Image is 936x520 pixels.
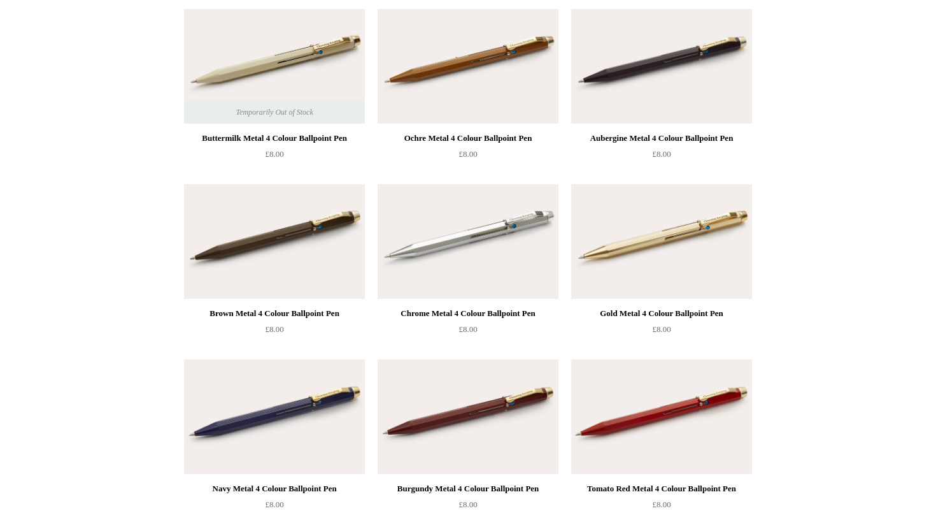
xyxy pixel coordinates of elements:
a: Aubergine Metal 4 Colour Ballpoint Pen £8.00 [571,131,752,183]
span: £8.00 [265,324,283,334]
a: Gold Metal 4 Colour Ballpoint Pen Gold Metal 4 Colour Ballpoint Pen [571,184,752,299]
img: Brown Metal 4 Colour Ballpoint Pen [184,184,365,299]
span: £8.00 [458,500,477,509]
a: Aubergine Metal 4 Colour Ballpoint Pen Aubergine Metal 4 Colour Ballpoint Pen [571,9,752,124]
img: Gold Metal 4 Colour Ballpoint Pen [571,184,752,299]
div: Buttermilk Metal 4 Colour Ballpoint Pen [187,131,362,146]
div: Ochre Metal 4 Colour Ballpoint Pen [381,131,555,146]
a: Ochre Metal 4 Colour Ballpoint Pen £8.00 [378,131,558,183]
span: £8.00 [652,500,670,509]
span: £8.00 [458,324,477,334]
div: Brown Metal 4 Colour Ballpoint Pen [187,306,362,321]
a: Tomato Red Metal 4 Colour Ballpoint Pen Tomato Red Metal 4 Colour Ballpoint Pen [571,359,752,474]
div: Chrome Metal 4 Colour Ballpoint Pen [381,306,555,321]
img: Ochre Metal 4 Colour Ballpoint Pen [378,9,558,124]
span: £8.00 [458,149,477,159]
a: Buttermilk Metal 4 Colour Ballpoint Pen £8.00 [184,131,365,183]
span: Temporarily Out of Stock [223,101,325,124]
div: Tomato Red Metal 4 Colour Ballpoint Pen [574,481,749,496]
a: Gold Metal 4 Colour Ballpoint Pen £8.00 [571,306,752,358]
div: Burgundy Metal 4 Colour Ballpoint Pen [381,481,555,496]
a: Brown Metal 4 Colour Ballpoint Pen Brown Metal 4 Colour Ballpoint Pen [184,184,365,299]
img: Tomato Red Metal 4 Colour Ballpoint Pen [571,359,752,474]
a: Buttermilk Metal 4 Colour Ballpoint Pen Buttermilk Metal 4 Colour Ballpoint Pen Temporarily Out o... [184,9,365,124]
span: £8.00 [265,149,283,159]
span: £8.00 [652,149,670,159]
img: Aubergine Metal 4 Colour Ballpoint Pen [571,9,752,124]
span: £8.00 [652,324,670,334]
a: Burgundy Metal 4 Colour Ballpoint Pen Burgundy Metal 4 Colour Ballpoint Pen [378,359,558,474]
img: Buttermilk Metal 4 Colour Ballpoint Pen [184,9,365,124]
span: £8.00 [265,500,283,509]
a: Brown Metal 4 Colour Ballpoint Pen £8.00 [184,306,365,358]
div: Gold Metal 4 Colour Ballpoint Pen [574,306,749,321]
img: Navy Metal 4 Colour Ballpoint Pen [184,359,365,474]
a: Navy Metal 4 Colour Ballpoint Pen Navy Metal 4 Colour Ballpoint Pen [184,359,365,474]
img: Chrome Metal 4 Colour Ballpoint Pen [378,184,558,299]
img: Burgundy Metal 4 Colour Ballpoint Pen [378,359,558,474]
a: Chrome Metal 4 Colour Ballpoint Pen Chrome Metal 4 Colour Ballpoint Pen [378,184,558,299]
div: Aubergine Metal 4 Colour Ballpoint Pen [574,131,749,146]
a: Ochre Metal 4 Colour Ballpoint Pen Ochre Metal 4 Colour Ballpoint Pen [378,9,558,124]
div: Navy Metal 4 Colour Ballpoint Pen [187,481,362,496]
a: Chrome Metal 4 Colour Ballpoint Pen £8.00 [378,306,558,358]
